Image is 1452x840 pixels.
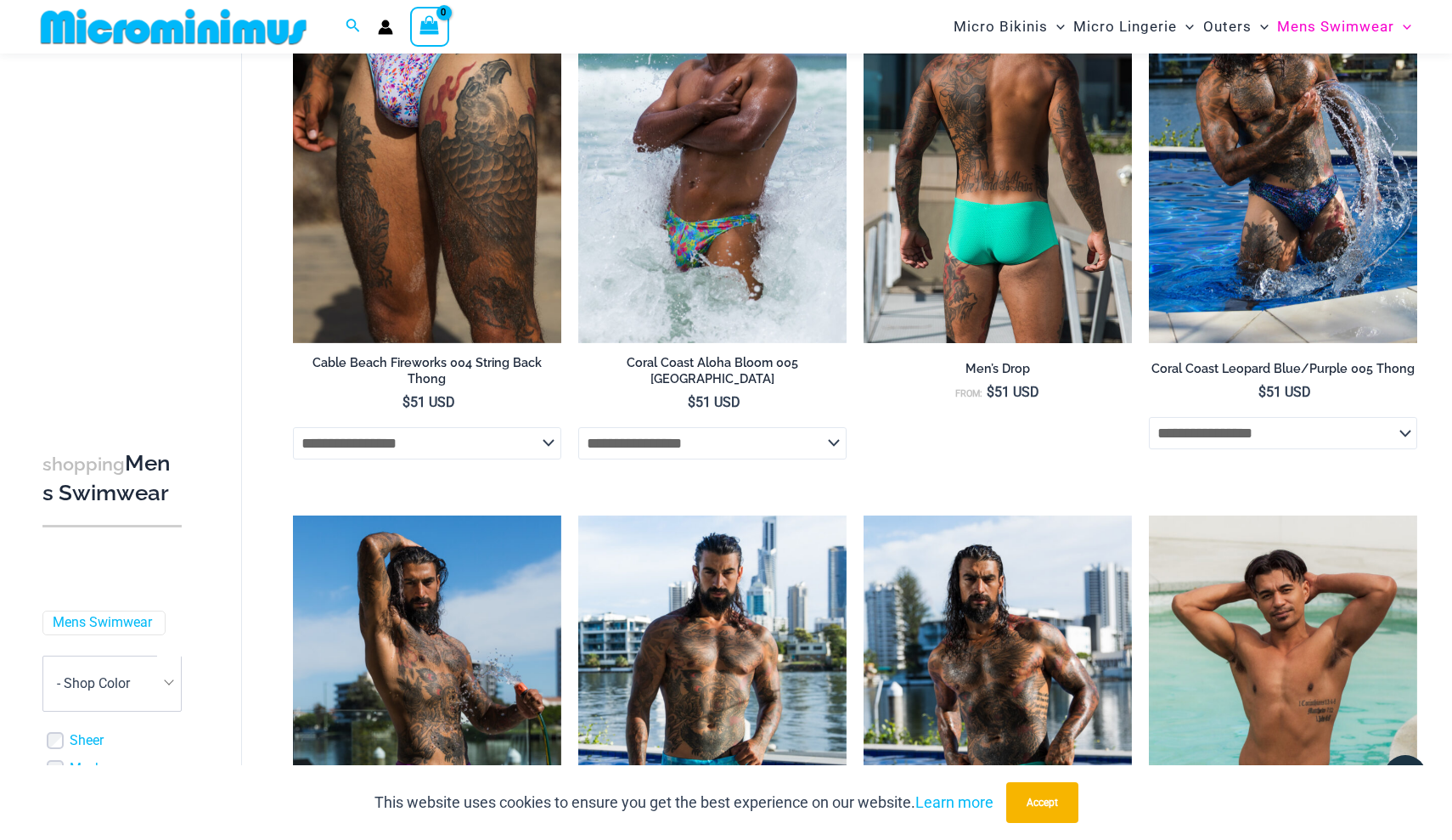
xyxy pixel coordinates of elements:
a: Coral Coast Aloha Bloom 005 [GEOGRAPHIC_DATA] [578,355,847,393]
span: - Shop Color [42,656,182,712]
span: $ [688,394,695,410]
a: Mens SwimwearMenu ToggleMenu Toggle [1273,5,1415,48]
a: Men’s Drop [864,361,1132,383]
h2: Coral Coast Leopard Blue/Purple 005 Thong [1149,361,1417,377]
bdi: 51 USD [1258,384,1311,400]
span: - Shop Color [57,675,130,691]
span: Micro Lingerie [1073,5,1177,48]
span: $ [402,394,410,410]
a: Search icon link [346,16,361,37]
bdi: 51 USD [987,384,1039,400]
nav: Site Navigation [947,3,1418,51]
span: Mens Swimwear [1277,5,1394,48]
span: From: [955,388,982,399]
span: Menu Toggle [1177,5,1194,48]
span: $ [987,384,994,400]
a: Micro LingerieMenu ToggleMenu Toggle [1069,5,1198,48]
a: Micro BikinisMenu ToggleMenu Toggle [949,5,1069,48]
span: Menu Toggle [1252,5,1269,48]
bdi: 51 USD [688,394,740,410]
button: Accept [1006,782,1078,823]
a: Learn more [915,793,993,811]
span: Micro Bikinis [954,5,1048,48]
h3: Mens Swimwear [42,449,182,508]
a: Cable Beach Fireworks 004 String Back Thong [293,355,561,393]
p: This website uses cookies to ensure you get the best experience on our website. [374,790,993,815]
span: Outers [1203,5,1252,48]
h2: Cable Beach Fireworks 004 String Back Thong [293,355,561,386]
img: MM SHOP LOGO FLAT [34,8,313,46]
a: Coral Coast Leopard Blue/Purple 005 Thong [1149,361,1417,383]
a: Account icon link [378,20,393,35]
a: Mesh [70,760,103,778]
a: OutersMenu ToggleMenu Toggle [1199,5,1273,48]
h2: Men’s Drop [864,361,1132,377]
span: Menu Toggle [1048,5,1065,48]
a: Sheer [70,732,104,750]
a: View Shopping Cart, empty [410,7,449,46]
h2: Coral Coast Aloha Bloom 005 [GEOGRAPHIC_DATA] [578,355,847,386]
a: Mens Swimwear [53,614,152,632]
span: shopping [42,454,125,475]
span: - Shop Color [43,657,181,711]
bdi: 51 USD [402,394,455,410]
iframe: TrustedSite Certified [42,57,195,397]
span: Menu Toggle [1394,5,1411,48]
span: $ [1258,384,1266,400]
